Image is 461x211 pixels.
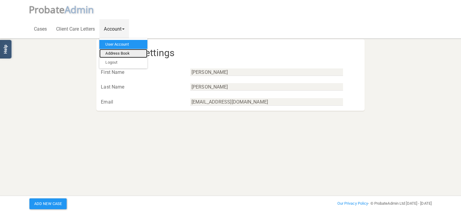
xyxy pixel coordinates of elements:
[99,49,147,58] a: Address Book
[299,200,436,207] div: - © ProbateAdmin Ltd [DATE] - [DATE]
[65,3,94,16] span: A
[29,3,65,16] span: P
[29,19,52,38] a: Cases
[71,3,94,16] span: dmin
[29,198,67,209] button: Add New Case
[52,19,100,38] a: Client Care Letters
[96,68,186,77] div: First Name
[99,19,129,38] a: Account
[99,40,147,49] a: User Account
[35,3,65,16] span: robate
[101,48,360,58] h3: Account Settings
[337,201,368,206] a: Our Privacy Policy
[99,58,147,67] a: Logout
[96,98,186,107] div: Email
[96,83,186,92] div: Last Name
